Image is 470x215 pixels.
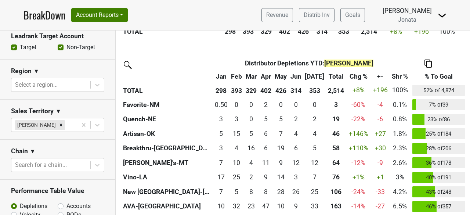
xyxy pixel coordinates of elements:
th: Quench-NE [121,112,213,127]
div: 0 [246,100,257,110]
label: Non-Target [66,43,95,52]
td: 2.3% [389,141,411,156]
th: Vino-LA [121,170,213,185]
th: 19.420 [326,112,346,127]
a: Distrib Inv [299,8,335,22]
td: 0 [244,112,258,127]
div: 3 [290,172,301,182]
span: [PERSON_NAME] [324,60,373,67]
h3: Region [11,67,32,75]
td: 25 [229,170,244,185]
td: 2.5 [213,141,229,156]
td: 6.5% [389,199,411,214]
span: +8% [390,28,402,35]
td: +1 % [346,170,371,185]
th: 402 [276,25,293,38]
div: 0 [305,100,324,110]
th: 64.210 [326,155,346,170]
td: 14.58 [229,126,244,141]
div: 25 [231,172,242,182]
th: 402 [258,83,273,98]
span: ▼ [55,107,61,116]
td: 6 [258,141,273,156]
div: 5 [215,129,228,139]
div: -9 [373,158,388,168]
a: Revenue [261,8,293,22]
button: Account Reports [71,8,128,22]
th: 314 [289,83,303,98]
td: 4.41 [303,126,326,141]
th: 393 [229,83,244,98]
div: 12 [290,158,301,168]
td: 3.5 [289,126,303,141]
div: 2 [305,114,324,124]
td: 46.65 [258,199,273,214]
td: 5.25 [258,112,273,127]
td: -60 % [346,97,371,112]
td: 5.08 [213,126,229,141]
th: Jan: activate to sort column ascending [213,70,229,83]
img: filter [121,58,133,70]
th: 393 [239,25,257,38]
th: 426 [273,83,289,98]
div: 7 [215,158,228,168]
div: 3 [215,114,228,124]
div: 0 [275,100,287,110]
th: 353 [303,83,326,98]
td: 2.6% [389,155,411,170]
span: ▼ [30,147,36,156]
td: 33.08 [303,199,326,214]
td: 4.76 [273,112,289,127]
div: 47 [260,201,271,211]
th: 58.082 [326,141,346,156]
td: 10.5 [258,155,273,170]
div: 25 [305,187,324,197]
div: 12 [305,158,324,168]
div: 15 [231,129,242,139]
div: 4 [231,143,242,153]
span: ▼ [33,67,39,76]
th: % To Goal: activate to sort column descending [411,70,467,83]
img: Dropdown Menu [438,11,446,20]
label: Accounts [66,202,91,211]
span: +196 [414,28,429,35]
div: Remove James Kenna [57,120,65,130]
td: -12 % [346,155,371,170]
div: 64 [328,158,344,168]
th: Apr: activate to sort column ascending [258,70,273,83]
th: 329 [244,83,258,98]
td: 9.59 [273,199,289,214]
td: +110 % [346,141,371,156]
div: 4 [246,158,257,168]
div: [PERSON_NAME] [15,120,57,130]
td: 17.334 [213,170,229,185]
td: -22 % [346,112,371,127]
a: Goals [340,8,365,22]
th: Shr %: activate to sort column ascending [389,70,411,83]
div: 76 [328,172,344,182]
td: 0 [273,97,289,112]
td: 19.417 [273,141,289,156]
div: 7 [275,129,287,139]
td: 25.751 [289,184,303,199]
td: 15.665 [244,141,258,156]
th: Breakthru-[GEOGRAPHIC_DATA] [121,141,213,156]
div: 5 [231,187,242,197]
th: TOTAL [121,25,221,38]
td: 5.25 [244,126,258,141]
td: 6.5 [273,126,289,141]
td: -14 % [346,199,371,214]
div: 5 [275,114,287,124]
th: 329 [257,25,276,38]
th: Chg %: activate to sort column ascending [346,70,371,83]
div: 58 [328,143,344,153]
th: 2,514 [326,83,346,98]
th: 162.910 [326,199,346,214]
div: 9 [260,172,271,182]
div: 106 [328,187,344,197]
td: 0.5 [213,97,229,112]
td: 7.501 [258,184,273,199]
div: 6 [260,129,271,139]
div: 0 [231,100,242,110]
div: 7 [305,172,324,182]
